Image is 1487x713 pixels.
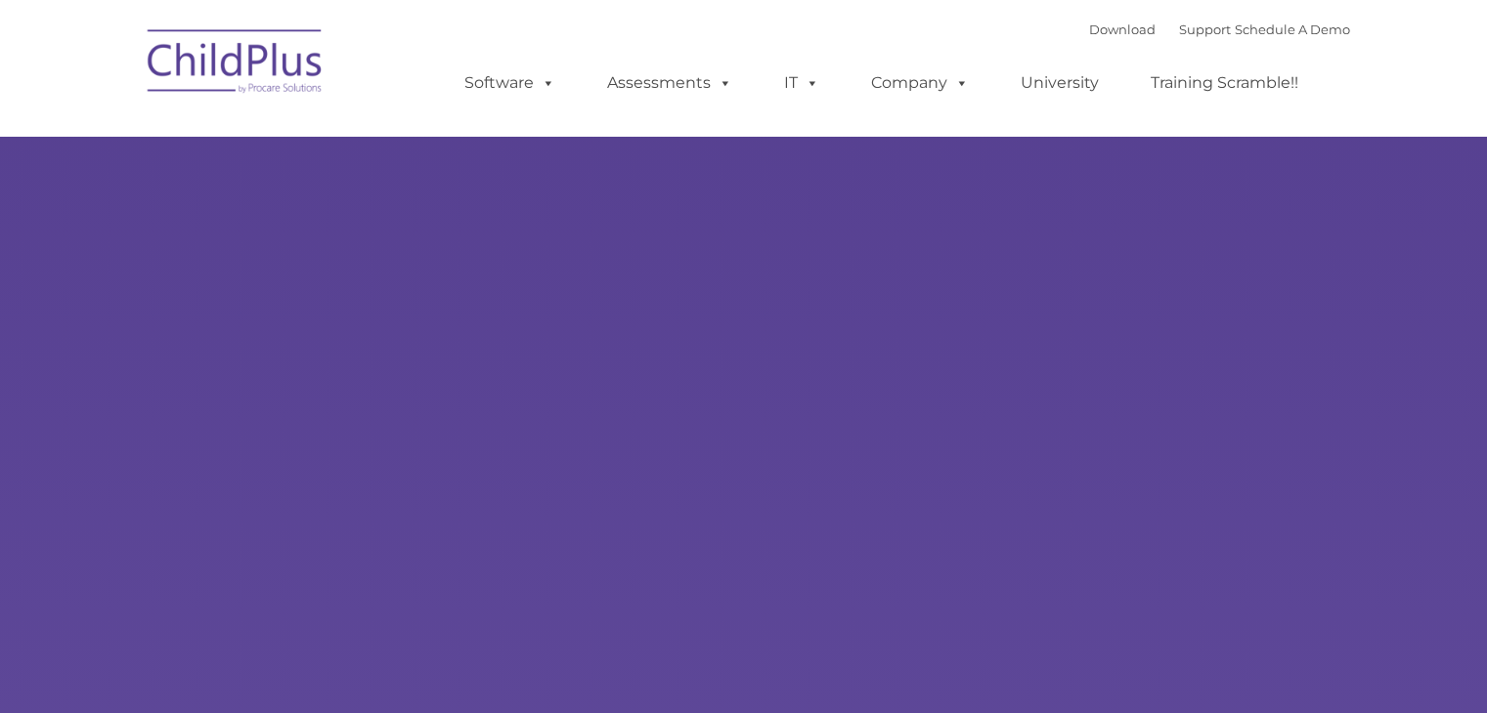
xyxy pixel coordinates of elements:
a: IT [765,63,839,103]
a: Support [1179,21,1231,37]
a: Training Scramble!! [1131,63,1318,103]
a: University [1001,63,1118,103]
a: Assessments [588,63,752,103]
a: Download [1089,21,1156,37]
a: Software [445,63,575,103]
a: Schedule A Demo [1235,21,1350,37]
a: Company [852,63,988,103]
img: ChildPlus by Procare Solutions [138,16,333,113]
font: | [1089,21,1350,37]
